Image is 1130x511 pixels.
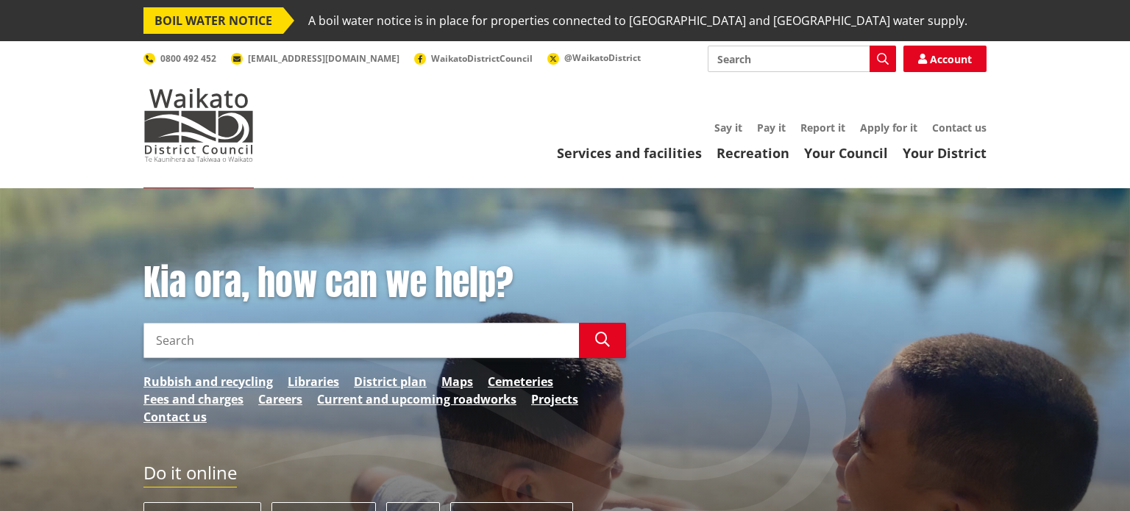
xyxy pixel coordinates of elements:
[564,51,641,64] span: @WaikatoDistrict
[143,408,207,426] a: Contact us
[143,462,237,488] h2: Do it online
[557,144,702,162] a: Services and facilities
[231,52,399,65] a: [EMAIL_ADDRESS][DOMAIN_NAME]
[258,390,302,408] a: Careers
[143,262,626,304] h1: Kia ora, how can we help?
[903,46,987,72] a: Account
[903,144,987,162] a: Your District
[431,52,533,65] span: WaikatoDistrictCouncil
[800,121,845,135] a: Report it
[488,373,553,390] a: Cemeteries
[143,7,283,34] span: BOIL WATER NOTICE
[714,121,742,135] a: Say it
[804,144,888,162] a: Your Council
[317,390,516,408] a: Current and upcoming roadworks
[143,88,254,162] img: Waikato District Council - Te Kaunihera aa Takiwaa o Waikato
[717,144,789,162] a: Recreation
[441,373,473,390] a: Maps
[288,373,339,390] a: Libraries
[160,52,216,65] span: 0800 492 452
[860,121,917,135] a: Apply for it
[143,390,244,408] a: Fees and charges
[757,121,786,135] a: Pay it
[143,323,579,358] input: Search input
[547,51,641,64] a: @WaikatoDistrict
[932,121,987,135] a: Contact us
[531,390,578,408] a: Projects
[414,52,533,65] a: WaikatoDistrictCouncil
[143,52,216,65] a: 0800 492 452
[143,373,273,390] a: Rubbish and recycling
[248,52,399,65] span: [EMAIL_ADDRESS][DOMAIN_NAME]
[308,7,967,34] span: A boil water notice is in place for properties connected to [GEOGRAPHIC_DATA] and [GEOGRAPHIC_DAT...
[354,373,427,390] a: District plan
[708,46,896,72] input: Search input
